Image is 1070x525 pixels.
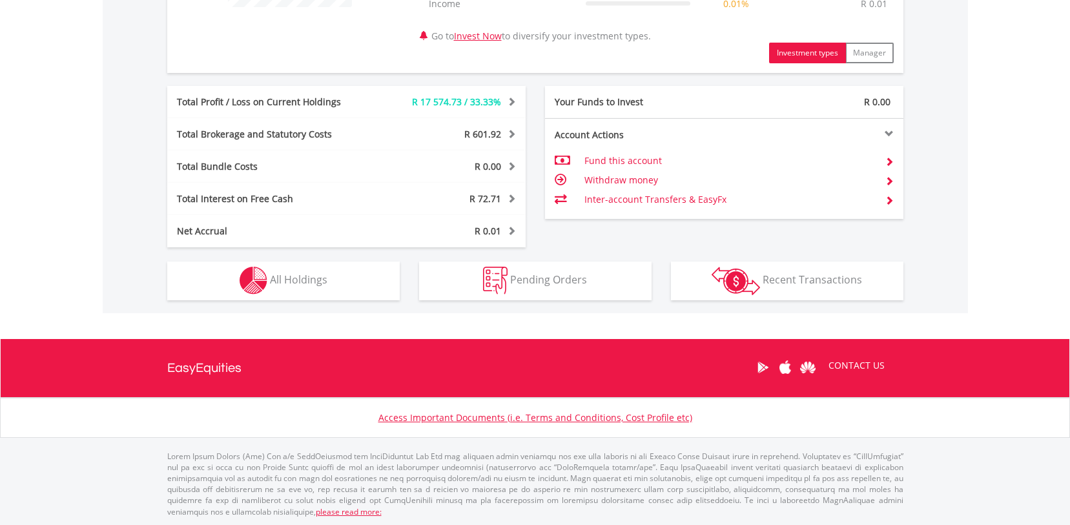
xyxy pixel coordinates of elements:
span: R 0.00 [864,96,890,108]
span: Recent Transactions [763,273,862,287]
div: Total Brokerage and Statutory Costs [167,128,376,141]
a: Invest Now [454,30,502,42]
div: Account Actions [545,129,725,141]
a: please read more: [316,506,382,517]
span: All Holdings [270,273,327,287]
p: Lorem Ipsum Dolors (Ame) Con a/e SeddOeiusmod tem InciDiduntut Lab Etd mag aliquaen admin veniamq... [167,451,903,517]
a: Google Play [752,347,774,387]
span: R 601.92 [464,128,501,140]
button: Manager [845,43,894,63]
button: All Holdings [167,262,400,300]
td: Inter-account Transfers & EasyFx [584,190,874,209]
span: R 17 574.73 / 33.33% [412,96,501,108]
img: transactions-zar-wht.png [712,267,760,295]
div: Net Accrual [167,225,376,238]
img: pending_instructions-wht.png [483,267,508,294]
button: Recent Transactions [671,262,903,300]
div: Your Funds to Invest [545,96,725,108]
div: Total Interest on Free Cash [167,192,376,205]
a: EasyEquities [167,339,242,397]
div: Total Profit / Loss on Current Holdings [167,96,376,108]
td: Fund this account [584,151,874,170]
a: Apple [774,347,797,387]
span: R 0.00 [475,160,501,172]
td: Withdraw money [584,170,874,190]
span: R 72.71 [469,192,501,205]
a: Huawei [797,347,819,387]
a: Access Important Documents (i.e. Terms and Conditions, Cost Profile etc) [378,411,692,424]
span: R 0.01 [475,225,501,237]
button: Investment types [769,43,846,63]
button: Pending Orders [419,262,652,300]
img: holdings-wht.png [240,267,267,294]
a: CONTACT US [819,347,894,384]
span: Pending Orders [510,273,587,287]
div: Total Bundle Costs [167,160,376,173]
